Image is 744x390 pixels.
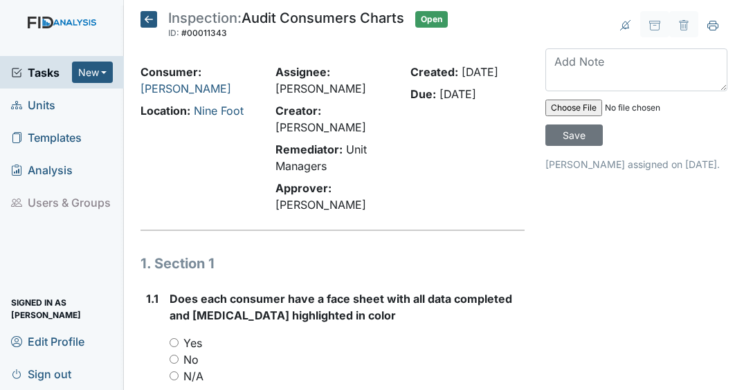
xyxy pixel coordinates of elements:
[183,335,202,351] label: Yes
[275,198,366,212] span: [PERSON_NAME]
[11,159,73,180] span: Analysis
[170,355,179,364] input: No
[181,28,227,38] span: #00011343
[168,28,179,38] span: ID:
[275,65,330,79] strong: Assignee:
[11,127,82,148] span: Templates
[275,142,343,156] strong: Remediator:
[146,290,158,307] label: 1.1
[275,82,366,95] span: [PERSON_NAME]
[545,124,603,146] input: Save
[170,292,512,322] span: Does each consumer have a face sheet with all data completed and [MEDICAL_DATA] highlighted in color
[415,11,448,28] span: Open
[462,65,498,79] span: [DATE]
[140,82,231,95] a: [PERSON_NAME]
[410,65,458,79] strong: Created:
[72,62,114,83] button: New
[275,104,321,118] strong: Creator:
[11,64,72,81] a: Tasks
[545,157,727,171] p: [PERSON_NAME] assigned on [DATE].
[275,120,366,134] span: [PERSON_NAME]
[275,181,332,195] strong: Approver:
[170,338,179,347] input: Yes
[194,104,244,118] a: Nine Foot
[439,87,476,101] span: [DATE]
[11,94,55,115] span: Units
[11,363,71,384] span: Sign out
[168,10,242,26] span: Inspection:
[168,11,404,41] div: Audit Consumers Charts
[11,298,113,319] span: Signed in as [PERSON_NAME]
[170,371,179,380] input: N/A
[140,65,201,79] strong: Consumer:
[410,87,436,101] strong: Due:
[140,253,525,274] h1: 1. Section 1
[11,331,84,352] span: Edit Profile
[183,351,199,368] label: No
[183,368,203,384] label: N/A
[140,104,190,118] strong: Location:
